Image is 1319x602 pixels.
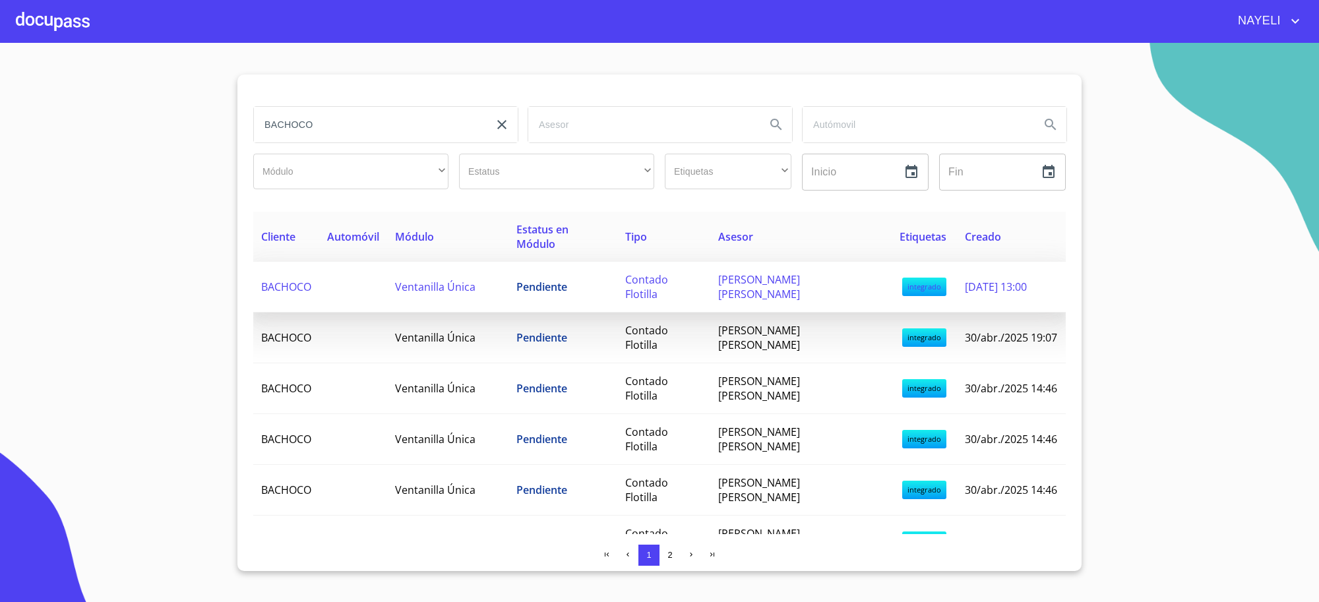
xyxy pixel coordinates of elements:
span: BACHOCO [261,432,311,446]
span: integrado [902,379,946,398]
span: Contado Flotilla [625,272,668,301]
span: Automóvil [327,229,379,244]
span: Contado Flotilla [625,526,668,555]
span: [PERSON_NAME] [PERSON_NAME] [718,374,800,403]
div: ​ [253,154,448,189]
span: integrado [902,481,946,499]
span: BACHOCO [261,280,311,294]
span: integrado [902,430,946,448]
span: Cliente [261,229,295,244]
span: [DATE] 13:00 [965,280,1027,294]
span: [PERSON_NAME] [PERSON_NAME] [718,272,800,301]
div: ​ [459,154,654,189]
span: Contado Flotilla [625,323,668,352]
span: Pendiente [516,280,567,294]
span: Ventanilla Única [395,432,475,446]
span: Ventanilla Única [395,330,475,345]
span: NAYELI [1228,11,1287,32]
button: 2 [659,545,681,566]
span: Etiquetas [900,229,946,244]
button: Search [1035,109,1066,140]
span: Ventanilla Única [395,280,475,294]
span: Contado Flotilla [625,475,668,504]
span: 30/abr./2025 14:46 [965,483,1057,497]
span: Creado [965,229,1001,244]
button: account of current user [1228,11,1303,32]
span: Pendiente [516,381,567,396]
span: Asesor [718,229,753,244]
span: 1 [646,550,651,560]
span: Pendiente [516,330,567,345]
span: 30/abr./2025 14:46 [965,533,1057,548]
div: ​ [665,154,791,189]
input: search [528,107,755,142]
span: [PERSON_NAME] [PERSON_NAME] [718,323,800,352]
span: Ventanilla Única [395,483,475,497]
button: 1 [638,545,659,566]
span: Módulo [395,229,434,244]
span: integrado [902,328,946,347]
span: integrado [902,531,946,550]
span: Contado Flotilla [625,374,668,403]
span: BACHOCO [261,533,311,548]
input: search [803,107,1029,142]
input: search [254,107,481,142]
span: Ventanilla Única [395,533,475,548]
button: Search [760,109,792,140]
span: 30/abr./2025 14:46 [965,381,1057,396]
span: BACHOCO [261,381,311,396]
span: integrado [902,278,946,296]
span: 30/abr./2025 19:07 [965,330,1057,345]
span: Pendiente [516,533,567,548]
button: clear input [486,109,518,140]
span: Pendiente [516,483,567,497]
span: Tipo [625,229,647,244]
span: Ventanilla Única [395,381,475,396]
span: Pendiente [516,432,567,446]
span: BACHOCO [261,483,311,497]
span: [PERSON_NAME] [PERSON_NAME] [718,526,800,555]
span: Contado Flotilla [625,425,668,454]
span: BACHOCO [261,330,311,345]
span: 2 [667,550,672,560]
span: 30/abr./2025 14:46 [965,432,1057,446]
span: Estatus en Módulo [516,222,568,251]
span: [PERSON_NAME] [PERSON_NAME] [718,475,800,504]
span: [PERSON_NAME] [PERSON_NAME] [718,425,800,454]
